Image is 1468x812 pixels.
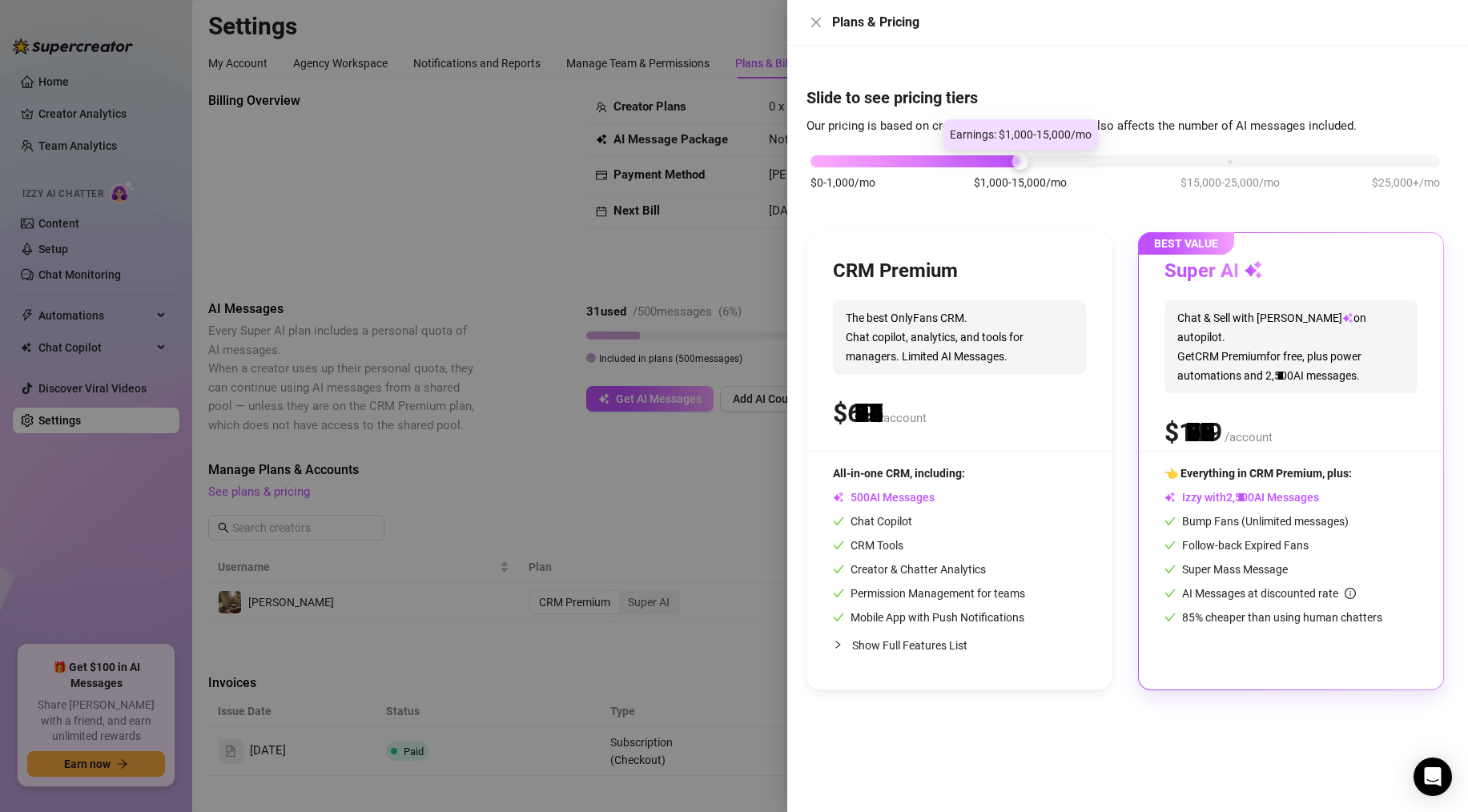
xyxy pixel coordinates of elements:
div: Show Full Features List [833,626,1086,664]
span: Super Mass Message [1164,563,1288,576]
div: Plans & Pricing [832,13,1449,32]
span: Creator & Chatter Analytics [833,563,986,576]
h4: Slide to see pricing tiers [806,86,1449,109]
span: $0-1,000/mo [810,174,875,191]
span: Bump Fans (Unlimited messages) [1164,515,1349,528]
span: 👈 Everything in CRM Premium, plus: [1164,467,1352,480]
span: BEST VALUE [1138,232,1234,255]
span: $25,000+/mo [1372,174,1440,191]
span: info-circle [1345,588,1356,599]
span: check [1164,540,1176,551]
span: 85% cheaper than using human chatters [1164,611,1382,624]
span: close [810,16,822,29]
span: Chat Copilot [833,515,912,528]
span: Mobile App with Push Notifications [833,611,1024,624]
span: All-in-one CRM, including: [833,467,965,480]
div: Open Intercom Messenger [1414,758,1452,796]
span: $ [1164,417,1222,448]
span: check [833,612,844,623]
span: CRM Tools [833,539,903,552]
span: Chat & Sell with [PERSON_NAME] on autopilot. Get CRM Premium for free, plus power automations and... [1164,300,1418,393]
span: check [833,564,844,575]
span: Permission Management for teams [833,587,1025,600]
h3: Super AI [1164,259,1263,284]
button: Close [806,13,826,32]
span: Follow-back Expired Fans [1164,539,1309,552]
span: /account [879,411,927,425]
div: Earnings: $1,000-15,000/mo [943,119,1098,150]
span: Show Full Features List [852,639,967,652]
span: check [1164,564,1176,575]
span: /account [1225,430,1273,444]
span: check [1164,516,1176,527]
span: $15,000-25,000/mo [1180,174,1280,191]
span: check [833,588,844,599]
span: The best OnlyFans CRM. Chat copilot, analytics, and tools for managers. Limited AI Messages. [833,300,1086,374]
span: check [1164,588,1176,599]
span: check [833,540,844,551]
span: Our pricing is based on creator's monthly earnings. It also affects the number of AI messages inc... [806,119,1357,133]
span: check [1164,612,1176,623]
span: collapsed [833,640,843,649]
span: check [833,516,844,527]
span: AI Messages [833,491,935,504]
span: $1,000-15,000/mo [974,174,1067,191]
h3: CRM Premium [833,259,958,284]
span: $ [833,398,876,428]
span: Izzy with AI Messages [1164,491,1319,504]
span: AI Messages at discounted rate [1182,587,1356,600]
